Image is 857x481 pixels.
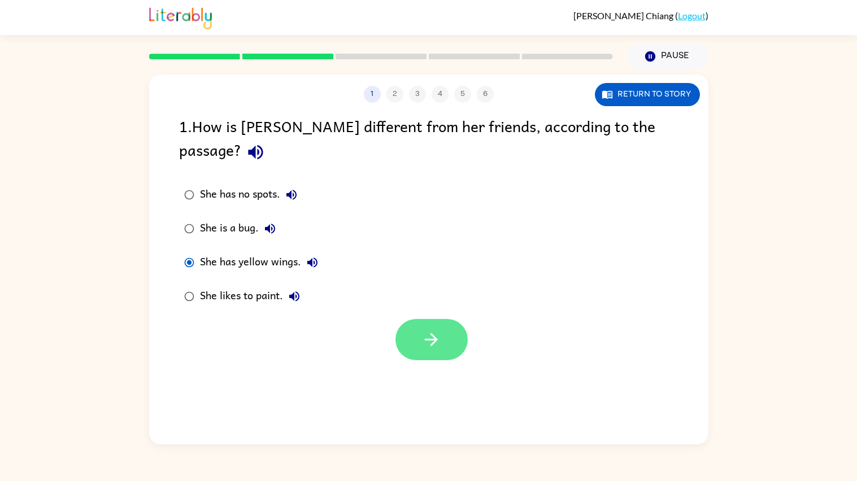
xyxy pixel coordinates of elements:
div: She has yellow wings. [200,251,324,274]
a: Logout [678,10,706,21]
div: 1 . How is [PERSON_NAME] different from her friends, according to the passage? [179,114,678,167]
button: She likes to paint. [283,285,306,308]
div: She likes to paint. [200,285,306,308]
button: She has no spots. [280,183,303,206]
div: ( ) [573,10,708,21]
button: She has yellow wings. [301,251,324,274]
button: Return to story [595,83,700,106]
button: 1 [364,86,381,103]
img: Literably [149,5,212,29]
div: She has no spots. [200,183,303,206]
button: She is a bug. [259,217,281,240]
button: Pause [627,43,708,69]
span: [PERSON_NAME] Chiang [573,10,675,21]
div: She is a bug. [200,217,281,240]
